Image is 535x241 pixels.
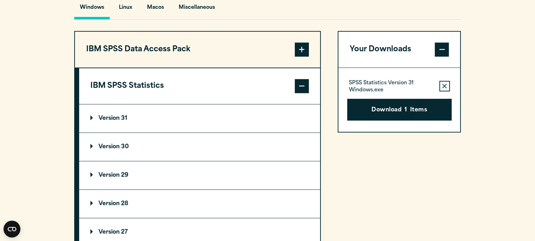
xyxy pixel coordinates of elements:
[347,99,452,120] button: Download1Items
[90,201,128,207] p: Version 28
[79,68,320,104] button: IBM SPSS Statistics
[75,32,320,67] button: IBM SPSS Data Access Pack
[338,32,460,67] button: Your Downloads
[90,144,129,150] p: Version 30
[4,221,20,237] button: Open CMP widget
[79,161,320,189] summary: Version 29
[90,172,128,178] p: Version 29
[338,67,460,132] div: Your Downloads
[79,190,320,218] summary: Version 28
[79,133,320,161] summary: Version 30
[349,80,434,94] p: SPSS Statistics Version 31 Windows.exe
[79,104,320,132] summary: Version 31
[405,106,407,115] span: 1
[90,229,128,235] p: Version 27
[90,116,127,121] p: Version 31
